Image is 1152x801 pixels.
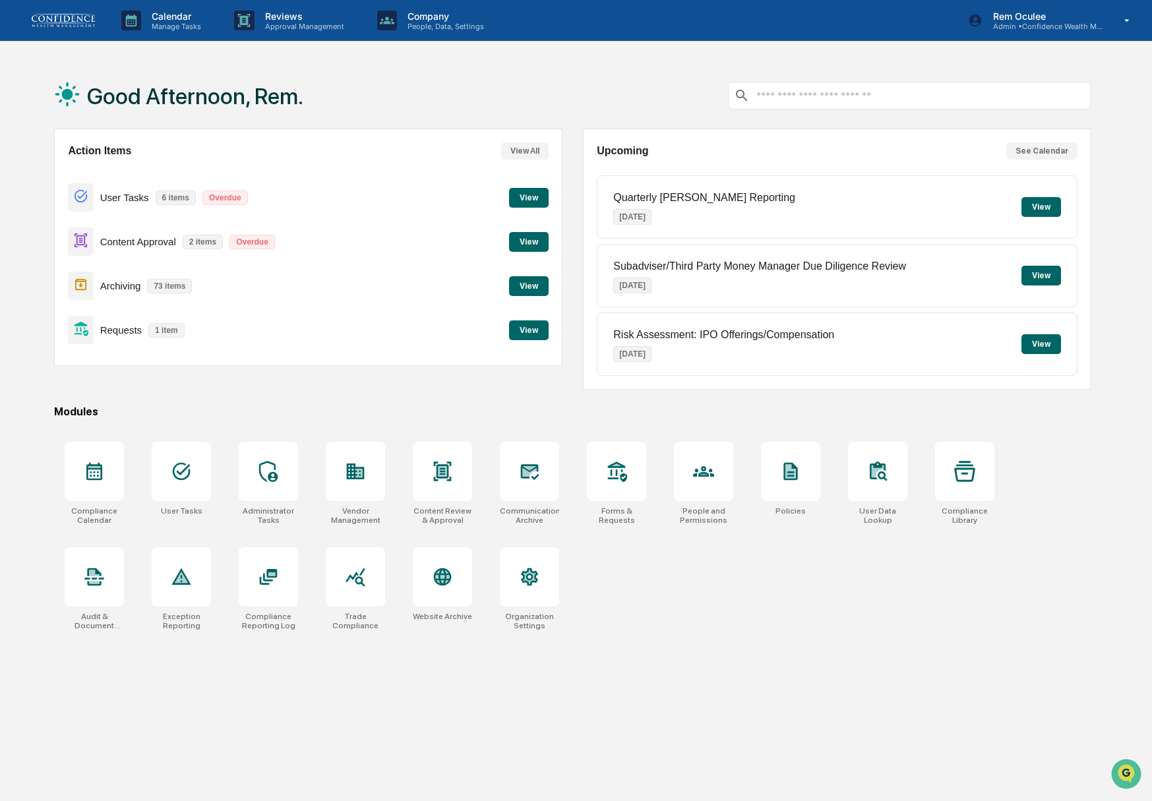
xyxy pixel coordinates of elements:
p: 1 item [148,323,185,338]
iframe: Open customer support [1110,757,1145,793]
button: View [1021,197,1061,217]
button: View [1021,334,1061,354]
div: Policies [775,506,806,516]
div: Modules [54,405,1091,418]
a: View [509,279,549,291]
img: 1746055101610-c473b297-6a78-478c-a979-82029cc54cd1 [13,101,37,125]
h2: Action Items [68,145,131,157]
div: Compliance Reporting Log [239,612,298,630]
p: Overdue [229,235,275,249]
button: View [509,188,549,208]
p: [DATE] [613,278,652,293]
div: Exception Reporting [152,612,211,630]
div: Vendor Management [326,506,385,525]
div: Audit & Document Logs [65,612,124,630]
div: 🔎 [13,193,24,203]
a: Powered byPylon [93,223,160,233]
p: Overdue [202,191,248,205]
div: Compliance Library [935,506,994,525]
span: Attestations [109,166,164,179]
p: Admin • Confidence Wealth Management [983,22,1105,31]
div: Start new chat [45,101,216,114]
button: See Calendar [1006,142,1077,160]
h1: Good Afternoon, Rem. [87,83,303,109]
div: 🗄️ [96,167,106,178]
div: Forms & Requests [587,506,646,525]
p: Approval Management [255,22,351,31]
div: Organization Settings [500,612,559,630]
a: 🔎Data Lookup [8,186,88,210]
div: User Data Lookup [848,506,907,525]
button: Start new chat [224,105,240,121]
span: Data Lookup [26,191,83,204]
div: People and Permissions [674,506,733,525]
div: Website Archive [413,612,472,621]
p: Subadviser/Third Party Money Manager Due Diligence Review [613,260,906,272]
button: View [509,232,549,252]
h2: Upcoming [597,145,648,157]
p: 73 items [147,279,192,293]
button: View [509,320,549,340]
div: Content Review & Approval [413,506,472,525]
span: Preclearance [26,166,85,179]
div: Trade Compliance [326,612,385,630]
a: View [509,191,549,203]
p: People, Data, Settings [397,22,491,31]
img: logo [32,14,95,27]
p: User Tasks [100,192,149,203]
p: Quarterly [PERSON_NAME] Reporting [613,192,795,204]
span: Pylon [131,223,160,233]
a: 🗄️Attestations [90,161,169,185]
p: 2 items [183,235,223,249]
button: View [509,276,549,296]
p: Requests [100,324,142,336]
p: Calendar [141,11,208,22]
p: Rem Oculee [983,11,1105,22]
div: Compliance Calendar [65,506,124,525]
p: Risk Assessment: IPO Offerings/Compensation [613,329,834,341]
p: How can we help? [13,28,240,49]
p: 6 items [156,191,196,205]
a: 🖐️Preclearance [8,161,90,185]
p: Manage Tasks [141,22,208,31]
a: View [509,323,549,336]
p: Reviews [255,11,351,22]
div: Administrator Tasks [239,506,298,525]
p: Content Approval [100,236,176,247]
p: [DATE] [613,209,652,225]
button: View All [501,142,549,160]
div: 🖐️ [13,167,24,178]
a: View [509,235,549,247]
div: We're available if you need us! [45,114,167,125]
p: Company [397,11,491,22]
p: Archiving [100,280,141,291]
div: Communications Archive [500,506,559,525]
p: [DATE] [613,346,652,362]
button: View [1021,266,1061,285]
div: User Tasks [161,506,202,516]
